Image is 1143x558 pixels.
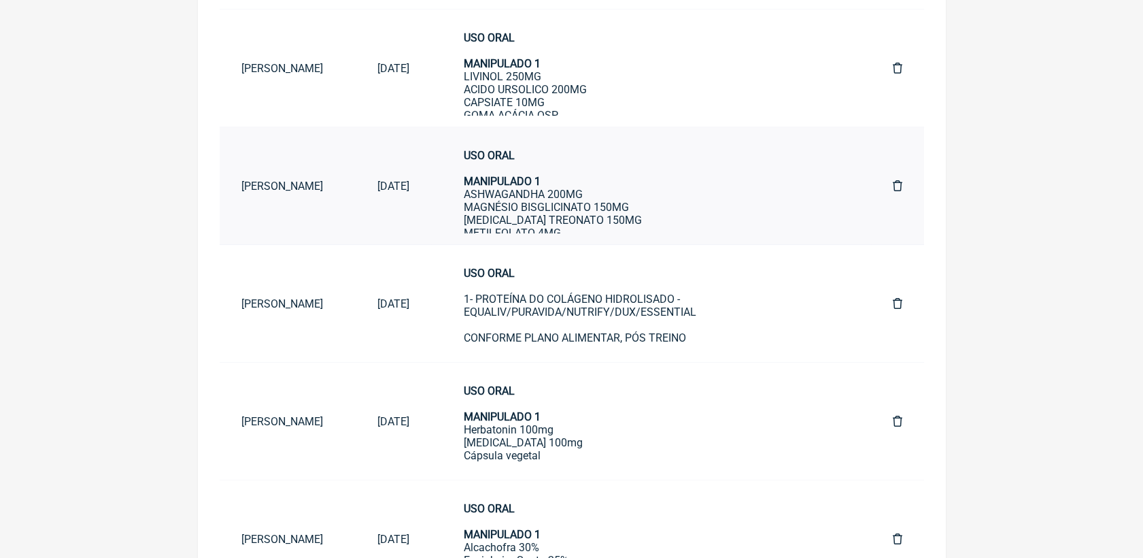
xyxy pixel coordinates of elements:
a: [PERSON_NAME] [220,51,356,86]
div: ASHWAGANDHA 200MG MAGNÉSIO BISGLICINATO 150MG [MEDICAL_DATA] TREONATO 150MG METILFOLATO 4MG [MEDI... [464,149,838,317]
a: [DATE] [356,522,431,557]
a: [PERSON_NAME] [220,522,356,557]
a: USO ORALMANIPULADO 1LIVINOL 250MGACIDO URSOLICO 200MGCAPSIATE 10MGGOMA ACÁCIA QSPPOSOLOGIA:TOMAR ... [442,20,860,116]
strong: USO ORAL MANIPULADO 1 [464,31,541,70]
div: Herbatonin 100mg [MEDICAL_DATA] 100mg Cápsula vegetal Posologia: Tomar 1 cápsula 30 min antes de ... [464,384,838,553]
a: USO ORALMANIPULADO 1Herbatonin 100mg[MEDICAL_DATA] 100mgCápsula vegetalPosologia: Tomar 1 cápsula... [442,374,860,469]
strong: USO ORAL [464,267,515,280]
a: [PERSON_NAME] [220,169,356,203]
strong: USO ORAL MANIPULADO 1 [464,502,541,541]
div: LIVINOL 250MG ACIDO URSOLICO 200MG CAPSIATE 10MG GOMA ACÁCIA QSP TOMAR 1 CÁPSULA PELA MANHÃ DIARI... [464,31,838,199]
a: [DATE] [356,169,431,203]
a: [PERSON_NAME] [220,404,356,439]
strong: USO ORAL MANIPULADO 1 [464,149,541,188]
a: [DATE] [356,286,431,321]
a: [DATE] [356,51,431,86]
a: [DATE] [356,404,431,439]
a: USO ORALMANIPULADO 1ASHWAGANDHA 200MGMAGNÉSIO BISGLICINATO 150MG[MEDICAL_DATA] TREONATO 150MGMETI... [442,138,860,233]
strong: USO ORAL MANIPULADO 1 [464,384,541,423]
div: 1- PROTEÍNA DO COLÁGENO HIDROLISADO - EQUALIV/PURAVIDA/NUTRIFY/DUX/ESSENTIAL CONFORME PLANO ALIME... [464,267,838,344]
a: [PERSON_NAME] [220,286,356,321]
a: USO ORAL1- PROTEÍNA DO COLÁGENO HIDROLISADO - EQUALIV/PURAVIDA/NUTRIFY/DUX/ESSENTIALCONFORME PLAN... [442,256,860,351]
